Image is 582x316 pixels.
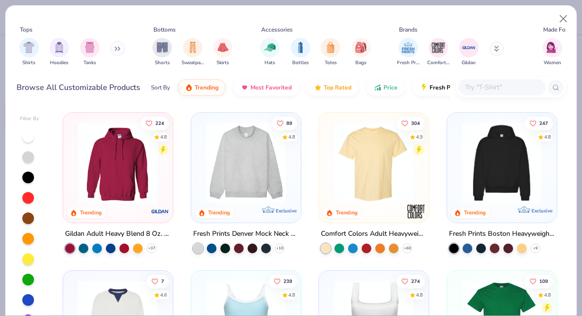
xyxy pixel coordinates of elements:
[19,38,39,67] button: filter button
[291,123,381,203] img: a90f7c54-8796-4cb2-9d6e-4e9644cfe0fe
[411,279,420,283] span: 274
[160,291,167,298] div: 4.6
[416,291,423,298] div: 4.8
[291,38,310,67] div: filter for Bottles
[286,121,292,125] span: 89
[161,279,164,283] span: 7
[531,207,552,213] span: Exclusive
[544,59,561,67] span: Women
[449,228,555,240] div: Fresh Prints Boston Heavyweight Hoodie
[459,38,479,67] button: filter button
[397,116,425,130] button: Like
[413,79,525,96] button: Fresh Prints Flash
[233,79,299,96] button: Most Favorited
[80,38,100,67] button: filter button
[150,201,170,221] img: Gildan logo
[427,38,449,67] div: filter for Comfort Colors
[525,274,553,288] button: Like
[325,42,336,53] img: Totes Image
[383,84,398,91] span: Price
[276,245,283,251] span: + 10
[397,38,419,67] div: filter for Fresh Prints
[307,79,359,96] button: Top Rated
[65,228,171,240] div: Gildan Adult Heavy Blend 8 Oz. 50/50 Hooded Sweatshirt
[464,82,539,93] input: Try "T-Shirt"
[148,245,155,251] span: + 37
[416,133,423,140] div: 4.9
[411,121,420,125] span: 304
[539,121,548,125] span: 247
[187,42,198,53] img: Sweatpants Image
[23,42,34,53] img: Shirts Image
[153,25,176,34] div: Bottoms
[314,84,322,91] img: TopRated.gif
[152,38,172,67] button: filter button
[283,279,292,283] span: 239
[250,84,292,91] span: Most Favorited
[427,59,449,67] span: Comfort Colors
[543,38,562,67] button: filter button
[17,82,140,93] div: Browse All Customizable Products
[457,123,547,203] img: 91acfc32-fd48-4d6b-bdad-a4c1a30ac3fc
[431,40,446,55] img: Comfort Colors Image
[399,25,417,34] div: Brands
[151,83,170,92] div: Sort By
[260,38,280,67] button: filter button
[73,123,163,203] img: 01756b78-01f6-4cc6-8d8a-3c30c1a0c8ac
[20,25,33,34] div: Tops
[54,42,65,53] img: Hoodies Image
[80,38,100,67] div: filter for Tanks
[19,38,39,67] div: filter for Shirts
[366,79,405,96] button: Price
[182,59,204,67] span: Sweatpants
[147,274,169,288] button: Like
[397,59,419,67] span: Fresh Prints
[157,42,168,53] img: Shorts Image
[292,59,309,67] span: Bottles
[355,42,366,53] img: Bags Image
[185,84,193,91] img: trending.gif
[50,38,69,67] div: filter for Hoodies
[261,25,293,34] div: Accessories
[213,38,233,67] div: filter for Skirts
[20,115,39,123] div: Filter By
[539,279,548,283] span: 109
[351,38,371,67] div: filter for Bags
[217,42,229,53] img: Skirts Image
[260,38,280,67] div: filter for Hats
[152,38,172,67] div: filter for Shorts
[201,123,291,203] img: f5d85501-0dbb-4ee4-b115-c08fa3845d83
[269,274,297,288] button: Like
[265,59,275,67] span: Hats
[272,116,297,130] button: Like
[543,38,562,67] div: filter for Women
[275,207,296,213] span: Exclusive
[288,133,295,140] div: 4.8
[325,59,337,67] span: Totes
[533,245,538,251] span: + 9
[397,274,425,288] button: Like
[547,42,558,53] img: Women Image
[22,59,35,67] span: Shirts
[351,38,371,67] button: filter button
[50,38,69,67] button: filter button
[321,38,340,67] button: filter button
[321,38,340,67] div: filter for Totes
[182,38,204,67] button: filter button
[84,42,95,53] img: Tanks Image
[193,228,299,240] div: Fresh Prints Denver Mock Neck Heavyweight Sweatshirt
[155,121,164,125] span: 224
[544,133,551,140] div: 4.8
[141,116,169,130] button: Like
[195,84,218,91] span: Trending
[430,84,480,91] span: Fresh Prints Flash
[355,59,366,67] span: Bags
[401,40,416,55] img: Fresh Prints Image
[213,38,233,67] button: filter button
[543,25,567,34] div: Made For
[295,42,306,53] img: Bottles Image
[462,40,476,55] img: Gildan Image
[324,84,351,91] span: Top Rated
[50,59,68,67] span: Hoodies
[404,245,411,251] span: + 60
